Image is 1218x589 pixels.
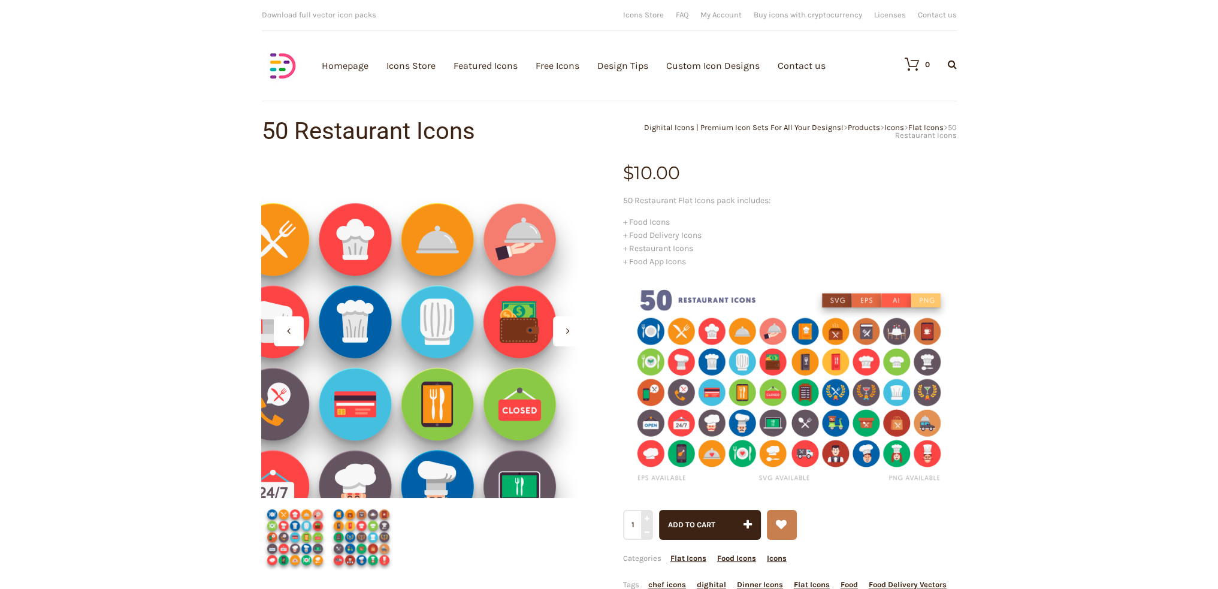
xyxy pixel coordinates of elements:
[262,10,376,19] span: Download full vector icon packs
[737,580,783,589] a: Dinner Icons
[623,510,651,540] input: Qty
[895,123,957,140] span: 50 Restaurant Icons
[623,554,787,563] span: Categories
[648,580,686,589] a: chef icons
[262,504,328,570] img: Restaurant Icons
[754,11,862,19] a: Buy icons with cryptocurrency
[869,580,947,589] a: Food Delivery Vectors
[328,504,395,570] img: Restaurant-Flat-Icons
[668,520,715,529] span: Add to cart
[841,580,858,589] a: Food
[644,123,844,132] a: Dighital Icons | Premium Icon Sets For All Your Designs!
[697,580,726,589] a: dighital
[623,194,957,207] p: 50 Restaurant Flat Icons pack includes:
[676,11,688,19] a: FAQ
[884,123,904,132] a: Icons
[893,57,930,71] a: 0
[609,123,957,139] div: > > > >
[717,554,756,563] a: Food Icons
[670,554,706,563] a: Flat Icons
[700,11,742,19] a: My Account
[262,119,609,143] h1: 50 Restaurant Icons
[767,554,787,563] a: Icons
[918,11,957,19] a: Contact us
[623,162,634,184] span: $
[623,11,664,19] a: Icons Store
[623,162,680,184] bdi: 10.00
[794,580,830,589] a: Flat Icons
[908,123,944,132] a: Flat Icons
[659,510,761,540] button: Add to cart
[623,277,957,491] img: 50 Restaurant Icons
[623,216,957,268] p: + Food Icons + Food Delivery Icons + Restaurant Icons + Food App Icons
[848,123,880,132] a: Products
[874,11,906,19] a: Licenses
[925,61,930,68] div: 0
